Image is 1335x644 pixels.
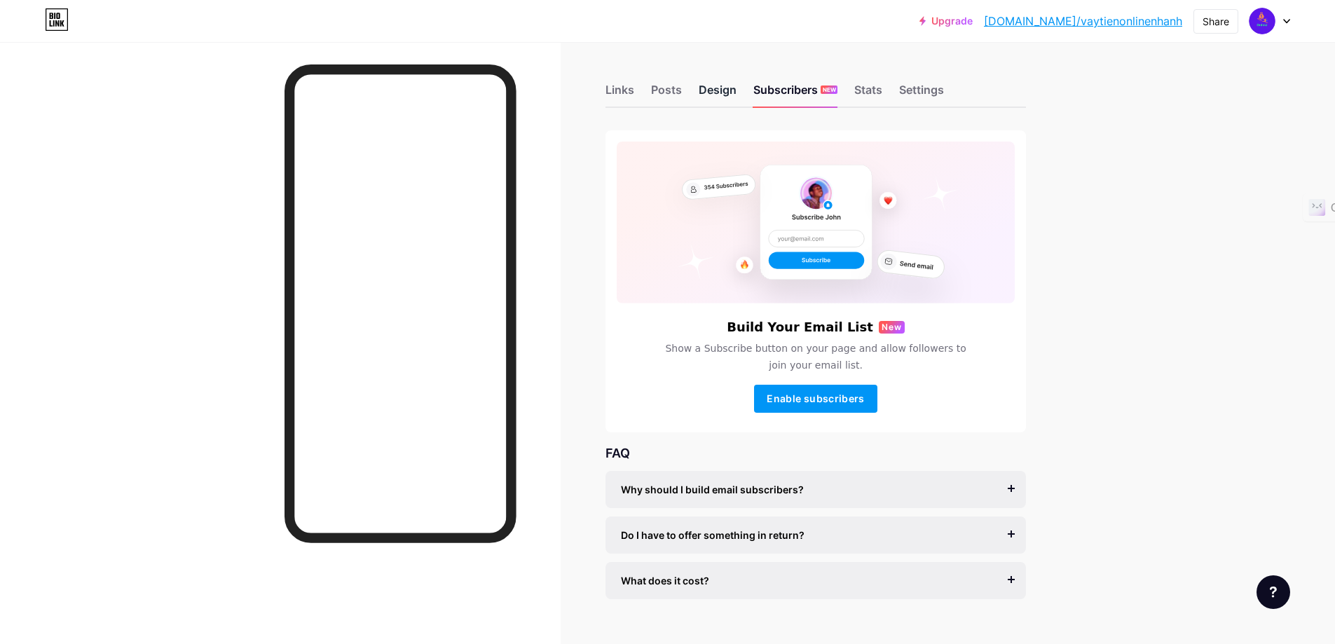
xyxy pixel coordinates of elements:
[882,321,902,334] span: New
[767,392,864,404] span: Enable subscribers
[753,81,837,107] div: Subscribers
[984,13,1182,29] a: [DOMAIN_NAME]/vaytienonlinenhanh
[657,340,975,374] span: Show a Subscribe button on your page and allow followers to join your email list.
[854,81,882,107] div: Stats
[919,15,973,27] a: Upgrade
[754,385,877,413] button: Enable subscribers
[1203,14,1229,29] div: Share
[699,81,737,107] div: Design
[1249,8,1275,34] img: hoanluong
[899,81,944,107] div: Settings
[651,81,682,107] div: Posts
[605,81,634,107] div: Links
[621,573,709,588] span: What does it cost?
[727,320,873,334] h6: Build Your Email List
[621,482,804,497] span: Why should I build email subscribers?
[823,85,836,94] span: NEW
[621,528,805,542] span: Do I have to offer something in return?
[605,444,1026,463] div: FAQ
